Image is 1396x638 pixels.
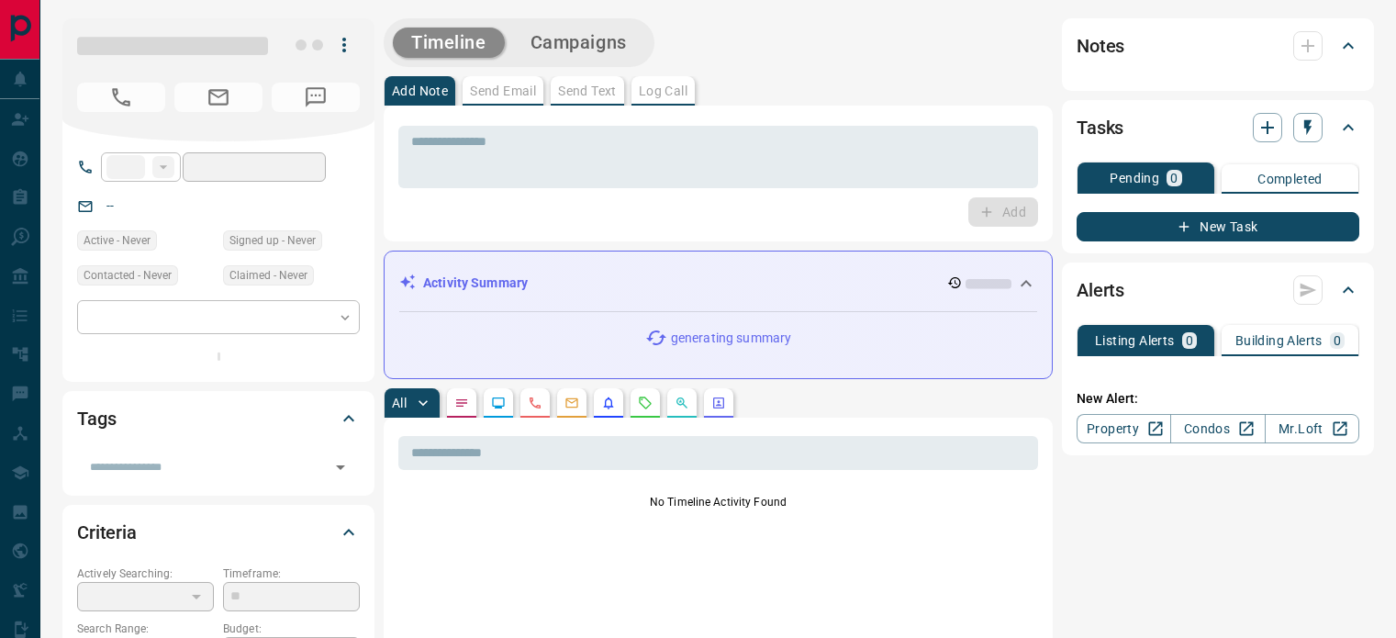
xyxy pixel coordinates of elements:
[1235,334,1323,347] p: Building Alerts
[1077,113,1123,142] h2: Tasks
[77,518,137,547] h2: Criteria
[392,397,407,409] p: All
[675,396,689,410] svg: Opportunities
[223,565,360,582] p: Timeframe:
[601,396,616,410] svg: Listing Alerts
[393,28,505,58] button: Timeline
[399,266,1037,300] div: Activity Summary
[328,454,353,480] button: Open
[1265,414,1359,443] a: Mr.Loft
[1170,414,1265,443] a: Condos
[84,266,172,285] span: Contacted - Never
[1077,268,1359,312] div: Alerts
[1170,172,1178,185] p: 0
[392,84,448,97] p: Add Note
[77,397,360,441] div: Tags
[1077,414,1171,443] a: Property
[229,231,316,250] span: Signed up - Never
[1077,212,1359,241] button: New Task
[1077,31,1124,61] h2: Notes
[398,494,1038,510] p: No Timeline Activity Found
[77,510,360,554] div: Criteria
[423,274,528,293] p: Activity Summary
[229,266,307,285] span: Claimed - Never
[711,396,726,410] svg: Agent Actions
[1334,334,1341,347] p: 0
[174,83,262,112] span: No Email
[1077,275,1124,305] h2: Alerts
[272,83,360,112] span: No Number
[1257,173,1323,185] p: Completed
[528,396,542,410] svg: Calls
[512,28,645,58] button: Campaigns
[106,198,114,213] a: --
[84,231,151,250] span: Active - Never
[1077,24,1359,68] div: Notes
[1095,334,1175,347] p: Listing Alerts
[1186,334,1193,347] p: 0
[77,404,116,433] h2: Tags
[491,396,506,410] svg: Lead Browsing Activity
[1110,172,1159,185] p: Pending
[77,83,165,112] span: No Number
[77,621,214,637] p: Search Range:
[638,396,653,410] svg: Requests
[454,396,469,410] svg: Notes
[1077,389,1359,409] p: New Alert:
[671,329,791,348] p: generating summary
[77,565,214,582] p: Actively Searching:
[223,621,360,637] p: Budget:
[564,396,579,410] svg: Emails
[1077,106,1359,150] div: Tasks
